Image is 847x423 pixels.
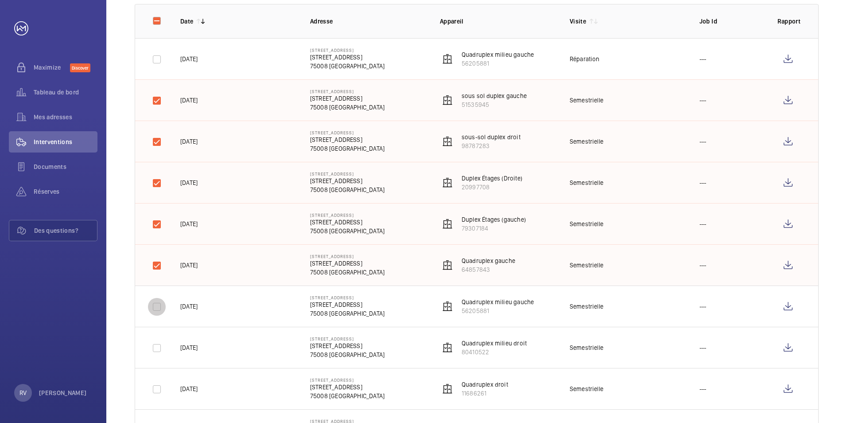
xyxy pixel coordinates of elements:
p: sous sol duplex gauche [462,91,527,100]
p: Visite [570,17,586,26]
p: --- [699,343,707,352]
p: Quadruplex milieu gauche [462,298,534,306]
p: 75008 [GEOGRAPHIC_DATA] [310,392,385,400]
p: --- [699,261,707,270]
p: [DATE] [180,55,198,63]
p: Quadruplex droit [462,380,508,389]
p: [STREET_ADDRESS] [310,341,385,350]
img: elevator.svg [442,342,453,353]
div: Semestrielle [570,384,603,393]
div: Semestrielle [570,96,603,105]
p: --- [699,384,707,393]
p: 75008 [GEOGRAPHIC_DATA] [310,350,385,359]
span: Documents [34,162,97,171]
img: elevator.svg [442,95,453,106]
p: [DATE] [180,137,198,146]
p: [DATE] [180,96,198,105]
p: 75008 [GEOGRAPHIC_DATA] [310,309,385,318]
p: 11686261 [462,389,508,398]
p: 64857843 [462,265,515,274]
p: [DATE] [180,343,198,352]
div: Semestrielle [570,219,603,228]
p: [STREET_ADDRESS] [310,254,385,259]
p: 79307184 [462,224,526,233]
p: [PERSON_NAME] [39,388,87,397]
p: --- [699,96,707,105]
p: Duplex Étages (gauche) [462,215,526,224]
p: [STREET_ADDRESS] [310,176,385,185]
p: [DATE] [180,384,198,393]
p: 20997708 [462,183,522,192]
p: [STREET_ADDRESS] [310,94,385,103]
span: Des questions? [34,226,97,235]
p: [STREET_ADDRESS] [310,171,385,176]
p: sous-sol duplex droit [462,133,521,141]
p: 98787283 [462,141,521,150]
p: 75008 [GEOGRAPHIC_DATA] [310,268,385,277]
p: [STREET_ADDRESS] [310,47,385,53]
p: [STREET_ADDRESS] [310,295,385,300]
div: Semestrielle [570,343,603,352]
img: elevator.svg [442,384,453,394]
p: Duplex Étages (Droite) [462,174,522,183]
p: 56205881 [462,306,534,315]
p: 75008 [GEOGRAPHIC_DATA] [310,185,385,194]
p: --- [699,178,707,187]
p: [STREET_ADDRESS] [310,377,385,383]
img: elevator.svg [442,54,453,64]
p: 51535945 [462,100,527,109]
p: [DATE] [180,219,198,228]
span: Tableau de bord [34,88,97,97]
p: [STREET_ADDRESS] [310,259,385,268]
p: [STREET_ADDRESS] [310,130,385,135]
span: Interventions [34,137,97,146]
p: Appareil [440,17,556,26]
span: Maximize [34,63,70,72]
p: [DATE] [180,178,198,187]
p: Quadruplex milieu gauche [462,50,534,59]
img: elevator.svg [442,177,453,188]
img: elevator.svg [442,301,453,312]
p: --- [699,55,707,63]
p: 75008 [GEOGRAPHIC_DATA] [310,62,385,70]
span: Mes adresses [34,113,97,121]
p: --- [699,302,707,311]
p: 75008 [GEOGRAPHIC_DATA] [310,103,385,112]
p: 75008 [GEOGRAPHIC_DATA] [310,227,385,235]
p: 56205881 [462,59,534,68]
span: Réserves [34,187,97,196]
p: --- [699,219,707,228]
p: Job Id [699,17,763,26]
p: Quadruplex milieu droit [462,339,527,348]
p: [STREET_ADDRESS] [310,218,385,227]
p: [DATE] [180,261,198,270]
p: [STREET_ADDRESS] [310,53,385,62]
p: Quadruplex gauche [462,256,515,265]
p: Date [180,17,193,26]
p: [STREET_ADDRESS] [310,212,385,218]
img: elevator.svg [442,136,453,147]
p: [STREET_ADDRESS] [310,383,385,392]
p: RV [19,388,27,397]
p: Adresse [310,17,426,26]
p: 80410522 [462,348,527,356]
div: Semestrielle [570,137,603,146]
img: elevator.svg [442,260,453,270]
div: Semestrielle [570,302,603,311]
div: Semestrielle [570,261,603,270]
p: [STREET_ADDRESS] [310,135,385,144]
p: [STREET_ADDRESS] [310,300,385,309]
p: Rapport [777,17,800,26]
p: [DATE] [180,302,198,311]
div: Réparation [570,55,600,63]
div: Semestrielle [570,178,603,187]
p: [STREET_ADDRESS] [310,89,385,94]
img: elevator.svg [442,219,453,229]
p: 75008 [GEOGRAPHIC_DATA] [310,144,385,153]
p: [STREET_ADDRESS] [310,336,385,341]
span: Discover [70,63,90,72]
p: --- [699,137,707,146]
